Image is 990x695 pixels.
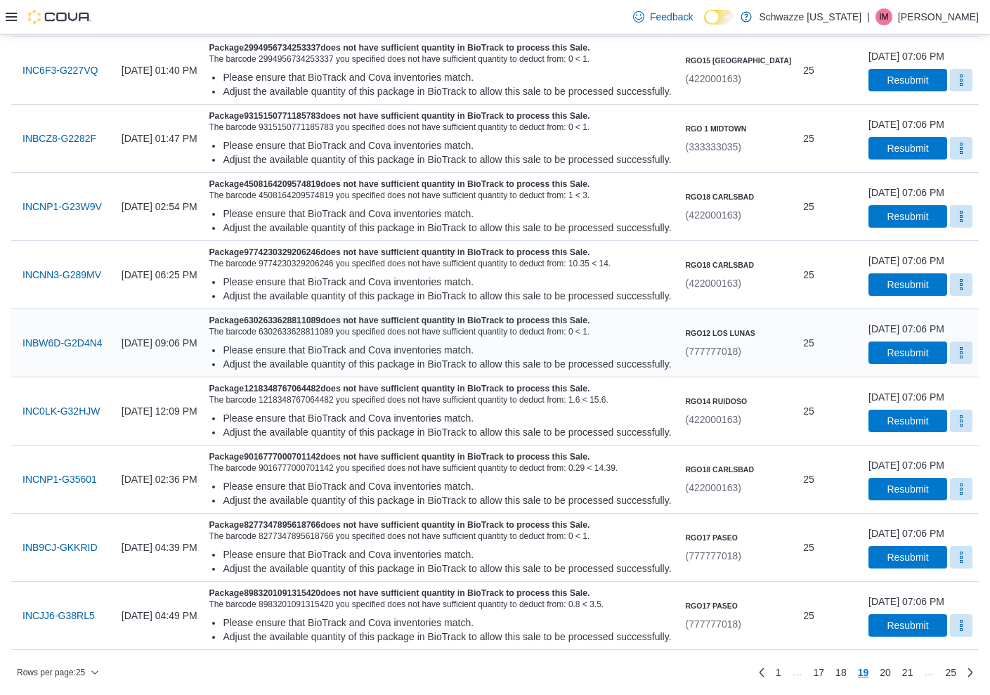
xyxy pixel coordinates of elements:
a: Page 25 of 25 [939,661,962,684]
a: Page 21 of 25 [897,661,919,684]
div: Please ensure that BioTrack and Cova inventories match. [223,275,674,289]
span: Feedback [650,10,693,24]
span: Resubmit [887,618,928,632]
span: Resubmit [887,346,928,360]
a: Previous page [753,664,770,681]
div: [DATE] 01:40 PM [116,56,204,84]
div: [DATE] 07:06 PM [868,458,944,472]
h5: Package 9315150771185783 does not have sufficient quantity in BioTrack to process this Sale. [209,110,674,122]
div: The barcode 9315150771185783 you specified does not have sufficient quantity to deduct from: 0 < 1. [209,122,674,133]
h5: Package 9774230329206246 does not have sufficient quantity in BioTrack to process this Sale. [209,247,674,258]
div: [DATE] 06:25 PM [116,261,204,289]
div: Adjust the available quantity of this package in BioTrack to allow this sale to be processed succ... [223,425,674,439]
div: Please ensure that BioTrack and Cova inventories match. [223,411,674,425]
span: (777777018) [686,550,741,561]
div: The barcode 1218348767064482 you specified does not have sufficient quantity to deduct from: 1.6 ... [209,394,674,405]
button: Rows per page:25 [11,664,105,681]
span: INCNN3-G289MV [22,268,101,282]
div: Adjust the available quantity of this package in BioTrack to allow this sale to be processed succ... [223,84,674,98]
h6: RGO18 Carlsbad [686,191,754,202]
button: Resubmit [868,342,947,364]
input: Dark Mode [704,10,734,25]
div: The barcode 6302633628811089 you specified does not have sufficient quantity to deduct from: 0 < 1. [209,326,674,337]
button: INCJJ6-G38RL5 [17,602,100,630]
button: Resubmit [868,614,947,637]
h5: Package 6302633628811089 does not have sufficient quantity in BioTrack to process this Sale. [209,315,674,326]
span: 25 [803,471,814,488]
h6: RGO 1 Midtown [686,123,747,134]
button: Resubmit [868,69,947,91]
span: 20 [880,665,891,680]
button: More [950,137,972,160]
span: Resubmit [887,209,928,223]
h6: RGO18 Carlsbad [686,259,754,271]
span: (777777018) [686,618,741,630]
ul: Pagination for table: [770,661,962,684]
span: 17 [814,665,825,680]
div: [DATE] 07:06 PM [868,117,944,131]
p: Schwazze [US_STATE] [759,8,861,25]
span: 19 [858,665,869,680]
span: (333333035) [686,141,741,152]
span: 18 [835,665,847,680]
span: 1 [776,665,781,680]
span: 25 [803,130,814,147]
h5: Package 9016777000701142 does not have sufficient quantity in BioTrack to process this Sale. [209,451,674,462]
span: (422000163) [686,278,741,289]
button: INC0LK-G32HJW [17,397,105,425]
div: The barcode 4508164209574819 you specified does not have sufficient quantity to deduct from: 1 < 3. [209,190,674,201]
button: INCNN3-G289MV [17,261,107,289]
div: Please ensure that BioTrack and Cova inventories match. [223,479,674,493]
div: Adjust the available quantity of this package in BioTrack to allow this sale to be processed succ... [223,630,674,644]
a: Page 17 of 25 [808,661,831,684]
div: [DATE] 02:54 PM [116,193,204,221]
span: 25 [803,62,814,79]
span: 25 [803,266,814,283]
span: Resubmit [887,73,928,87]
span: IM [879,8,888,25]
span: (422000163) [686,482,741,493]
span: INBW6D-G2D4N4 [22,336,103,350]
span: INB9CJ-GKKRID [22,540,98,554]
div: [DATE] 07:06 PM [868,526,944,540]
div: [DATE] 07:06 PM [868,390,944,404]
button: More [950,410,972,432]
div: [DATE] 07:06 PM [868,186,944,200]
span: (422000163) [686,209,741,221]
span: INCNP1-G35601 [22,472,97,486]
h5: Package 2994956734253337 does not have sufficient quantity in BioTrack to process this Sale. [209,42,674,53]
div: [DATE] 07:06 PM [868,254,944,268]
a: Next page [962,664,979,681]
span: INCNP1-G23W9V [22,200,102,214]
button: More [950,342,972,364]
button: More [950,546,972,569]
button: Resubmit [868,273,947,296]
div: Adjust the available quantity of this package in BioTrack to allow this sale to be processed succ... [223,221,674,235]
button: Page 19 of 25 [852,661,875,684]
button: Resubmit [868,546,947,569]
h5: Package 8277347895618766 does not have sufficient quantity in BioTrack to process this Sale. [209,519,674,531]
span: 25 [803,334,814,351]
div: The barcode 9016777000701142 you specified does not have sufficient quantity to deduct from: 0.29... [209,462,674,474]
div: Please ensure that BioTrack and Cova inventories match. [223,138,674,152]
div: [DATE] 07:06 PM [868,322,944,336]
div: Please ensure that BioTrack and Cova inventories match. [223,547,674,561]
span: 25 [803,539,814,556]
span: (422000163) [686,414,741,425]
span: Rows per page : 25 [17,667,85,678]
span: INC6F3-G227VQ [22,63,98,77]
span: (422000163) [686,73,741,84]
li: Skipping pages 2 to 16 [787,666,808,683]
span: (777777018) [686,346,741,357]
button: More [950,69,972,91]
button: INBCZ8-G2282F [17,124,102,152]
h6: RGO14 Ruidoso [686,396,748,407]
h5: Package 1218348767064482 does not have sufficient quantity in BioTrack to process this Sale. [209,383,674,394]
button: More [950,478,972,500]
div: [DATE] 12:09 PM [116,397,204,425]
button: INCNP1-G23W9V [17,193,108,221]
div: Adjust the available quantity of this package in BioTrack to allow this sale to be processed succ... [223,152,674,167]
span: 25 [803,607,814,624]
span: Resubmit [887,550,928,564]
